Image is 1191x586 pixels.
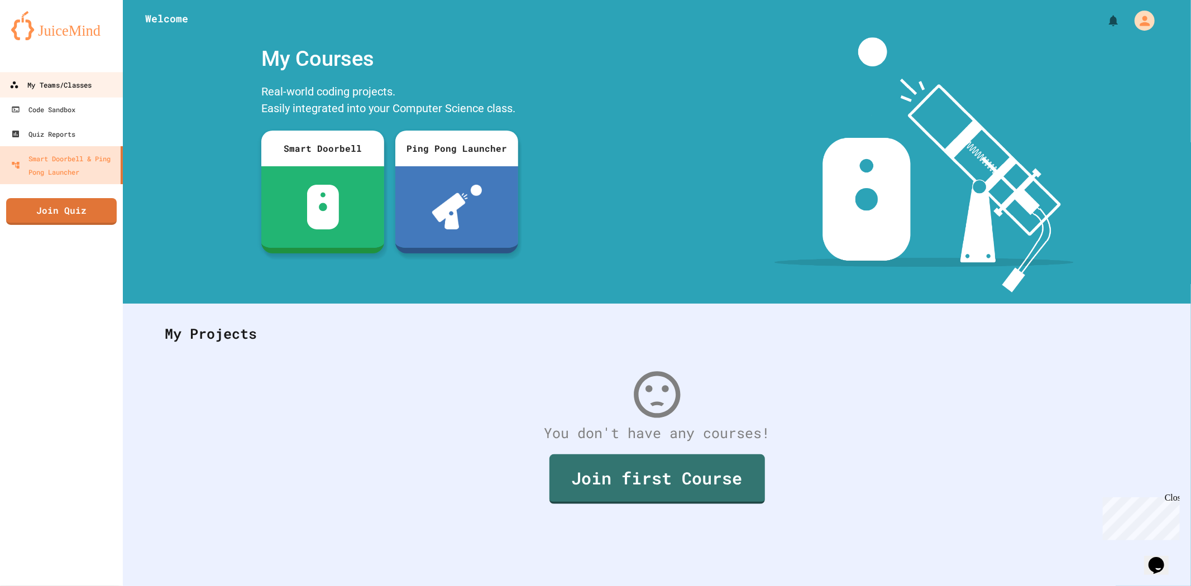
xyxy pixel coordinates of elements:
div: Smart Doorbell [261,131,384,166]
a: Join first Course [549,454,765,504]
div: Ping Pong Launcher [395,131,518,166]
img: sdb-white.svg [307,185,339,229]
div: My Teams/Classes [9,78,92,92]
div: Quiz Reports [11,127,75,141]
div: My Projects [154,312,1160,356]
a: Join Quiz [6,198,117,225]
div: Code Sandbox [11,103,75,116]
div: My Notifications [1086,11,1123,30]
div: Smart Doorbell & Ping Pong Launcher [11,152,116,179]
img: logo-orange.svg [11,11,112,40]
iframe: chat widget [1098,493,1180,540]
div: My Courses [256,37,524,80]
img: ppl-with-ball.png [432,185,482,229]
div: Chat with us now!Close [4,4,77,71]
img: banner-image-my-projects.png [774,37,1074,292]
iframe: chat widget [1144,541,1180,575]
div: My Account [1123,8,1157,33]
div: Real-world coding projects. Easily integrated into your Computer Science class. [256,80,524,122]
div: You don't have any courses! [154,422,1160,444]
